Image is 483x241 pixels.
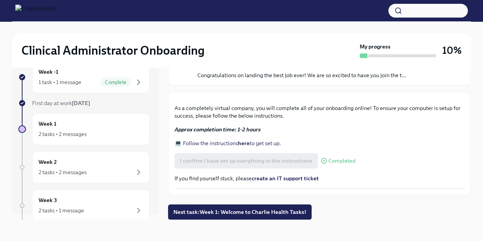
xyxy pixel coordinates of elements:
[252,175,319,182] a: create an IT support ticket
[39,168,87,176] div: 2 tasks • 2 messages
[238,140,250,147] strong: here
[18,61,150,93] a: Week -11 task • 1 messageComplete
[18,189,150,222] a: Week 32 tasks • 1 message
[39,158,57,166] h6: Week 2
[197,71,406,79] p: Congratulations on landing the best job ever! We are so excited to have you join the t...
[168,204,312,220] button: Next task:Week 1: Welcome to Charlie Health Tasks!
[328,158,355,164] span: Completed
[174,126,261,133] strong: Approx completion time: 1-2 hours
[32,100,90,107] span: First day at work
[360,43,391,50] strong: My progress
[18,99,150,107] a: First day at work[DATE]
[100,79,131,85] span: Complete
[18,113,150,145] a: Week 12 tasks • 2 messages
[174,140,281,147] a: 💻 Follow the instructionshereto get set up.
[39,196,57,204] h6: Week 3
[174,175,464,182] p: If you find yourself stuck, please
[174,104,464,120] p: As a completely virtual company, you will complete all of your onboarding online! To ensure your ...
[442,44,462,57] h3: 10%
[39,120,57,128] h6: Week 1
[15,5,56,17] img: CharlieHealth
[72,100,90,107] strong: [DATE]
[39,207,84,214] div: 2 tasks • 1 message
[39,78,81,86] div: 1 task • 1 message
[21,43,205,58] h2: Clinical Administrator Onboarding
[18,151,150,183] a: Week 22 tasks • 2 messages
[39,68,58,76] h6: Week -1
[39,130,87,138] div: 2 tasks • 2 messages
[173,208,306,216] span: Next task : Week 1: Welcome to Charlie Health Tasks!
